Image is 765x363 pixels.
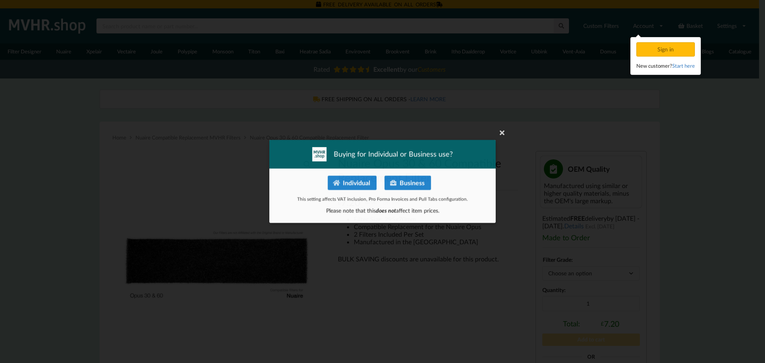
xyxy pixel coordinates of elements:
[277,207,488,215] p: Please note that this affect item prices.
[672,63,695,69] a: Start here
[328,176,377,190] button: Individual
[376,207,396,214] span: does not
[636,62,695,70] div: New customer?
[333,149,453,159] span: Buying for Individual or Business use?
[384,176,431,190] button: Business
[277,196,488,202] p: This setting affects VAT inclusion, Pro Forma Invoices and Pull Tabs configuration.
[636,46,696,53] a: Sign in
[636,42,695,57] div: Sign in
[312,147,326,161] img: mvhr-inverted.png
